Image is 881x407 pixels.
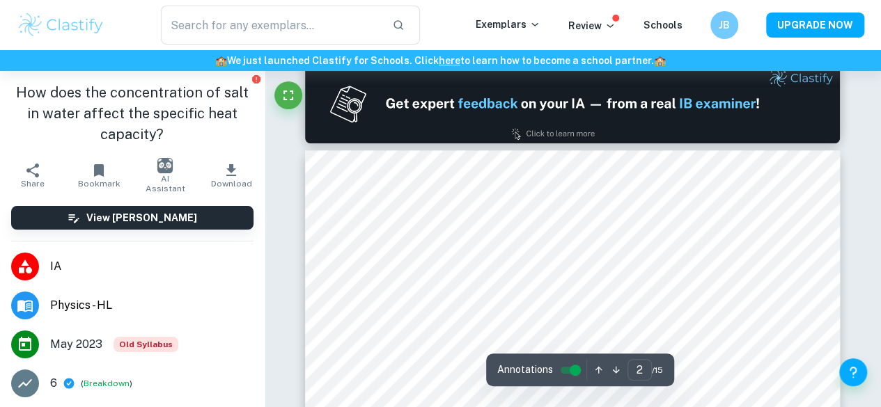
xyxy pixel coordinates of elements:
[710,11,738,39] button: JB
[274,81,302,109] button: Fullscreen
[644,19,683,31] a: Schools
[50,297,254,314] span: Physics - HL
[84,377,130,390] button: Breakdown
[215,55,227,66] span: 🏫
[21,179,45,189] span: Share
[717,17,733,33] h6: JB
[81,377,132,390] span: ( )
[497,362,553,377] span: Annotations
[211,179,252,189] span: Download
[132,156,198,195] button: AI Assistant
[50,375,57,392] p: 6
[50,258,254,275] span: IA
[157,158,173,173] img: AI Assistant
[839,358,867,386] button: Help and Feedback
[305,63,840,143] img: Ad
[11,82,254,145] h1: How does the concentration of salt in water affect the specific heat capacity?
[78,179,120,189] span: Bookmark
[114,337,178,352] div: Starting from the May 2025 session, the Physics IA requirements have changed. It's OK to refer to...
[11,206,254,230] button: View [PERSON_NAME]
[652,364,663,376] span: / 15
[766,13,864,38] button: UPGRADE NOW
[654,55,666,66] span: 🏫
[251,74,262,84] button: Report issue
[568,18,616,33] p: Review
[66,156,132,195] button: Bookmark
[141,174,190,193] span: AI Assistant
[476,17,540,32] p: Exemplars
[439,55,460,66] a: here
[3,53,878,68] h6: We just launched Clastify for Schools. Click to learn how to become a school partner.
[86,210,197,225] h6: View [PERSON_NAME]
[114,337,178,352] span: Old Syllabus
[161,6,381,45] input: Search for any exemplars...
[50,336,102,353] span: May 2023
[198,156,265,195] button: Download
[17,11,105,39] img: Clastify logo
